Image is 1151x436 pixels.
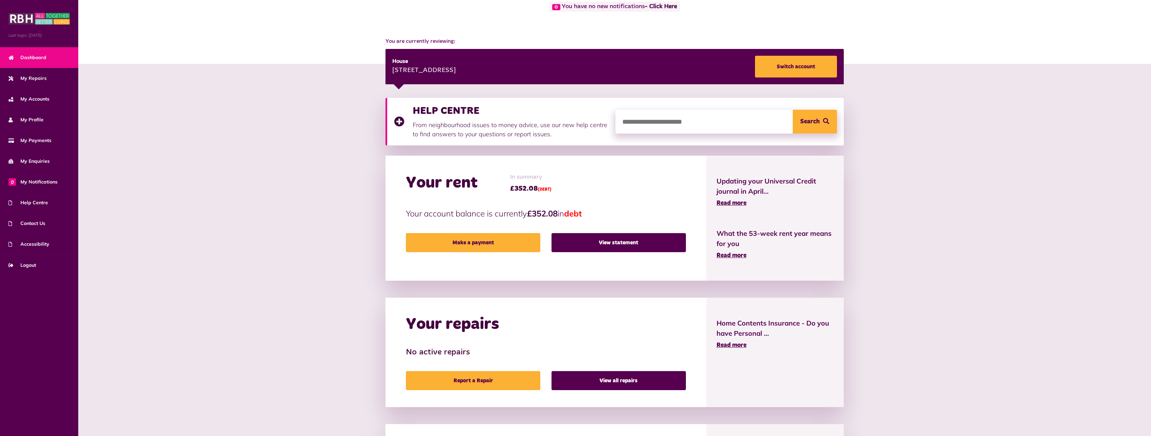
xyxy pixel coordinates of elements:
div: House [392,57,456,66]
span: What the 53-week rent year means for you [717,228,834,249]
span: Help Centre [9,199,48,206]
span: You are currently reviewing: [385,37,844,46]
span: 0 [552,4,560,10]
h2: Your rent [406,173,478,193]
span: You have no new notifications [549,2,680,12]
span: £352.08 [510,184,552,194]
a: View all repairs [552,371,686,390]
a: Updating your Universal Credit journal in April... Read more [717,176,834,208]
h3: HELP CENTRE [413,105,609,117]
span: My Profile [9,116,44,123]
span: Contact Us [9,220,45,227]
span: Home Contents Insurance - Do you have Personal ... [717,318,834,338]
span: Last login: [DATE] [9,32,70,38]
span: Read more [717,252,746,259]
span: Search [800,110,820,134]
span: Read more [717,200,746,206]
span: In summary [510,173,552,182]
a: Make a payment [406,233,540,252]
p: From neighbourhood issues to money advice, use our new help centre to find answers to your questi... [413,120,609,139]
a: - Click Here [645,4,677,10]
div: [STREET_ADDRESS] [392,66,456,76]
a: View statement [552,233,686,252]
span: Logout [9,262,36,269]
strong: £352.08 [527,208,558,219]
span: My Accounts [9,95,49,103]
h2: Your repairs [406,315,499,334]
span: Read more [717,342,746,348]
h3: No active repairs [406,348,686,357]
span: My Notifications [9,178,57,186]
span: 0 [9,178,16,186]
span: Accessibility [9,241,49,248]
span: My Payments [9,137,51,144]
p: Your account balance is currently in [406,207,686,220]
span: My Repairs [9,75,47,82]
span: Updating your Universal Credit journal in April... [717,176,834,196]
button: Search [793,110,837,134]
img: MyRBH [9,12,70,25]
span: (DEBT) [538,188,552,192]
span: Dashboard [9,54,46,61]
a: Switch account [755,56,837,77]
span: My Enquiries [9,158,50,165]
span: debt [564,208,582,219]
a: What the 53-week rent year means for you Read more [717,228,834,260]
a: Home Contents Insurance - Do you have Personal ... Read more [717,318,834,350]
a: Report a Repair [406,371,540,390]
